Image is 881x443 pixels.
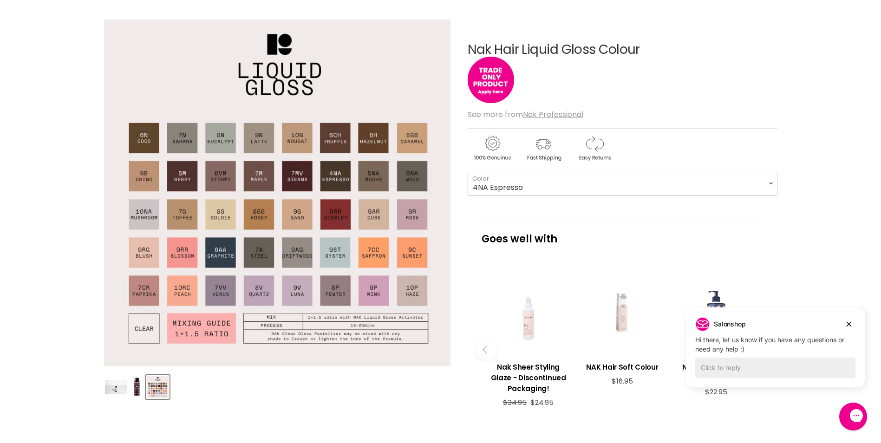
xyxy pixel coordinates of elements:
span: $34.95 [503,397,527,407]
a: Nak Professional [523,109,583,120]
a: View product:Nak Care Coloured Shampoo [674,355,758,388]
a: View product:NAK Hair Soft Colour [580,355,665,377]
h3: Nak Sheer Styling Glaze - Discontinued Packaging! [486,362,571,394]
img: returns.gif [570,134,619,163]
img: Nak Hair Liquid Gloss Colour [105,380,127,394]
button: Nak Hair Liquid Gloss Colour [131,375,143,399]
img: IMG_9174_1800x1800.jpg [104,19,450,366]
div: Product thumbnails [103,372,452,399]
button: Nak Hair Liquid Gloss Colour [104,375,128,399]
a: View product:Nak Sheer Styling Glaze - Discontinued Packaging! [486,355,571,398]
h1: Nak Hair Liquid Gloss Colour [468,43,777,57]
iframe: Gorgias live chat messenger [835,399,872,434]
iframe: Gorgias live chat campaigns [679,306,872,401]
p: Goes well with [482,219,764,249]
span: $24.95 [530,397,554,407]
img: Nak Hair Liquid Gloss Colour [131,376,142,398]
span: $16.95 [612,376,633,386]
img: Nak Hair Liquid Gloss Colour [147,376,169,398]
button: Nak Hair Liquid Gloss Colour [146,375,170,399]
img: tradeonly_small.jpg [468,57,514,103]
h3: NAK Hair Soft Colour [580,362,665,372]
img: genuine.gif [468,134,517,163]
span: See more from [468,109,583,120]
h3: Nak Care Coloured Shampoo [674,362,758,383]
div: Nak Hair Liquid Gloss Colour image. Click or Scroll to Zoom. [104,20,451,366]
img: shipping.gif [519,134,568,163]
